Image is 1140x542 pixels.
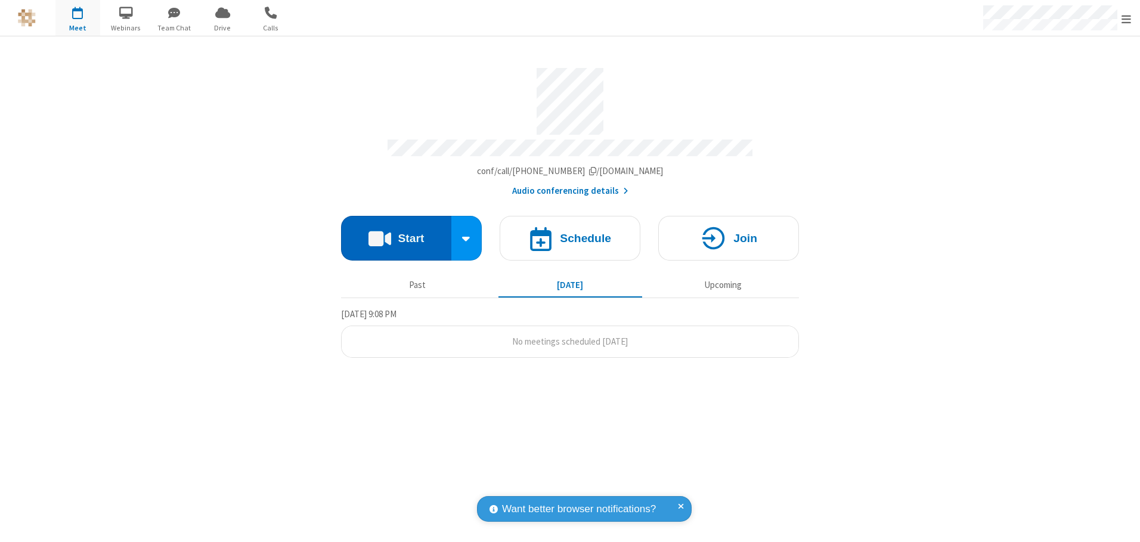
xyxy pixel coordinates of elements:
span: Calls [249,23,293,33]
span: No meetings scheduled [DATE] [512,336,628,347]
button: Past [346,274,490,296]
h4: Start [398,233,424,244]
button: Audio conferencing details [512,184,628,198]
span: Webinars [104,23,148,33]
section: Account details [341,59,799,198]
div: Start conference options [451,216,482,261]
span: Meet [55,23,100,33]
span: Team Chat [152,23,197,33]
button: Copy my meeting room linkCopy my meeting room link [477,165,664,178]
button: [DATE] [498,274,642,296]
span: Copy my meeting room link [477,165,664,176]
span: Want better browser notifications? [502,501,656,517]
span: Drive [200,23,245,33]
button: Start [341,216,451,261]
button: Schedule [500,216,640,261]
button: Upcoming [651,274,795,296]
button: Join [658,216,799,261]
h4: Schedule [560,233,611,244]
section: Today's Meetings [341,307,799,358]
span: [DATE] 9:08 PM [341,308,396,320]
h4: Join [733,233,757,244]
img: QA Selenium DO NOT DELETE OR CHANGE [18,9,36,27]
